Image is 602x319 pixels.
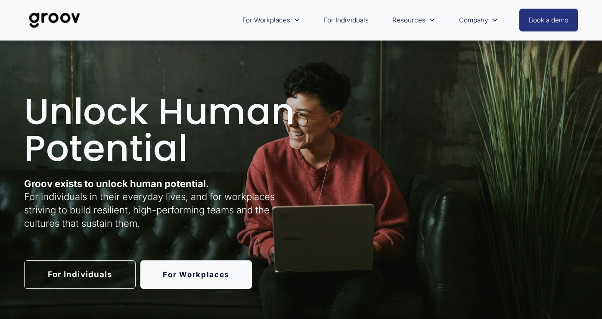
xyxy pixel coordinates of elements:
[320,10,373,31] a: For Individuals
[24,178,209,189] strong: Groov exists to unlock human potential.
[24,260,136,289] a: For Individuals
[238,10,304,31] a: folder dropdown
[24,177,299,230] p: For individuals in their everyday lives, and for workplaces striving to build resilient, high-per...
[242,14,290,26] span: For Workplaces
[140,260,252,289] a: For Workplaces
[519,9,578,31] a: Book a demo
[24,6,85,34] img: Groov | Workplace Science Platform | Unlock Performance | Drive Results
[388,10,440,31] a: folder dropdown
[392,14,425,26] span: Resources
[459,14,488,26] span: Company
[24,94,299,167] h1: Unlock Human Potential
[455,10,503,31] a: folder dropdown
